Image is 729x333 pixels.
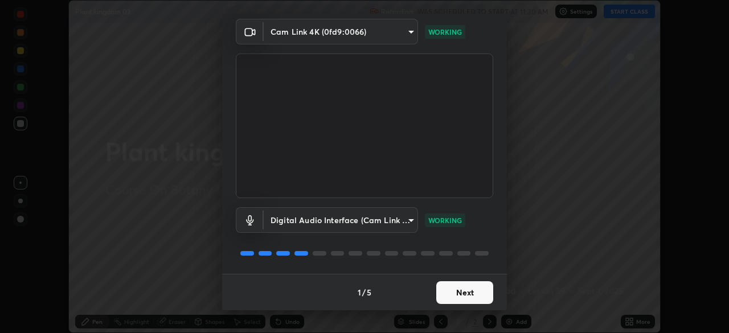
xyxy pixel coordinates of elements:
[367,286,371,298] h4: 5
[436,281,493,304] button: Next
[428,27,462,37] p: WORKING
[264,207,418,233] div: Cam Link 4K (0fd9:0066)
[362,286,366,298] h4: /
[264,19,418,44] div: Cam Link 4K (0fd9:0066)
[358,286,361,298] h4: 1
[428,215,462,225] p: WORKING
